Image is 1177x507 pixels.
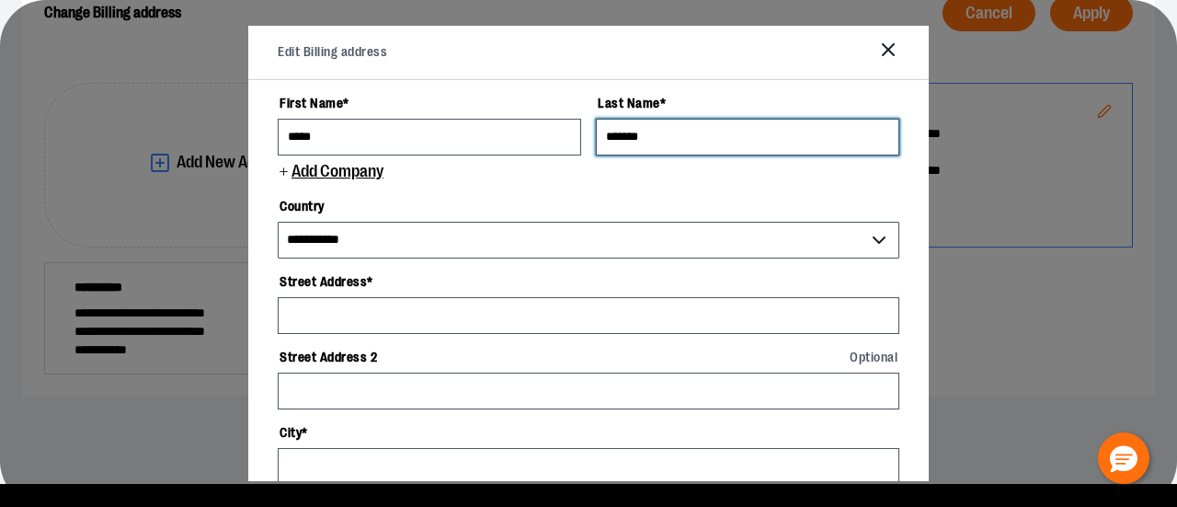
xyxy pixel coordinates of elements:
label: Last Name * [596,87,899,119]
button: Add Company [278,163,383,183]
button: Hello, have a question? Let’s chat. [1098,432,1149,484]
button: Close [877,39,899,66]
span: Add Company [290,163,383,180]
label: Street Address 2 [278,341,899,373]
label: Street Address * [278,266,899,297]
h2: Edit Billing address [278,43,387,62]
label: First Name * [278,87,581,119]
label: Country [278,190,899,222]
span: Optional [850,351,897,363]
label: City * [278,417,899,448]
